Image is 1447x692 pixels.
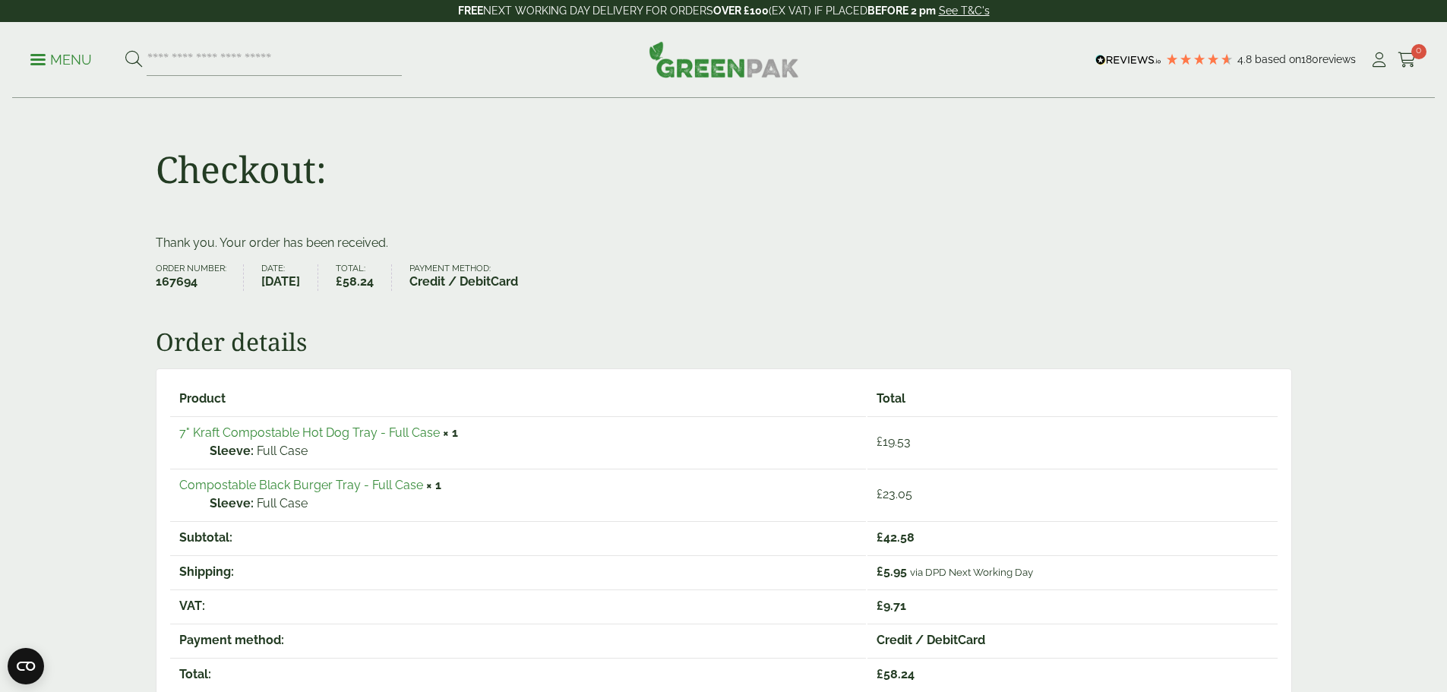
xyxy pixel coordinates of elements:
[336,274,343,289] span: £
[877,487,912,501] bdi: 23.05
[336,274,374,289] bdi: 58.24
[877,434,883,449] span: £
[877,667,915,681] span: 58.24
[170,521,867,554] th: Subtotal:
[877,667,883,681] span: £
[443,425,458,440] strong: × 1
[1398,52,1417,68] i: Cart
[877,434,911,449] bdi: 19.53
[261,264,318,291] li: Date:
[336,264,392,291] li: Total:
[210,495,254,513] strong: Sleeve:
[156,264,245,291] li: Order number:
[8,648,44,684] button: Open CMP widget
[1165,52,1234,66] div: 4.78 Stars
[867,5,936,17] strong: BEFORE 2 pm
[426,478,441,492] strong: × 1
[30,51,92,66] a: Menu
[170,383,867,415] th: Product
[1411,44,1426,59] span: 0
[713,5,769,17] strong: OVER £100
[867,624,1277,656] td: Credit / DebitCard
[1398,49,1417,71] a: 0
[409,264,536,291] li: Payment method:
[877,564,907,579] span: 5.95
[156,327,1292,356] h2: Order details
[210,442,254,460] strong: Sleeve:
[1370,52,1389,68] i: My Account
[170,658,867,690] th: Total:
[1301,53,1319,65] span: 180
[939,5,990,17] a: See T&C's
[877,530,915,545] span: 42.58
[179,425,440,440] a: 7" Kraft Compostable Hot Dog Tray - Full Case
[877,599,906,613] span: 9.71
[877,530,883,545] span: £
[156,147,327,191] h1: Checkout:
[210,442,858,460] p: Full Case
[1237,53,1255,65] span: 4.8
[170,555,867,588] th: Shipping:
[179,478,423,492] a: Compostable Black Burger Tray - Full Case
[877,564,883,579] span: £
[170,589,867,622] th: VAT:
[210,495,858,513] p: Full Case
[867,383,1277,415] th: Total
[877,487,883,501] span: £
[170,624,867,656] th: Payment method:
[30,51,92,69] p: Menu
[156,273,226,291] strong: 167694
[409,273,518,291] strong: Credit / DebitCard
[1319,53,1356,65] span: reviews
[261,273,300,291] strong: [DATE]
[649,41,799,77] img: GreenPak Supplies
[1095,55,1161,65] img: REVIEWS.io
[458,5,483,17] strong: FREE
[877,599,883,613] span: £
[1255,53,1301,65] span: Based on
[910,566,1033,578] small: via DPD Next Working Day
[156,234,1292,252] p: Thank you. Your order has been received.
